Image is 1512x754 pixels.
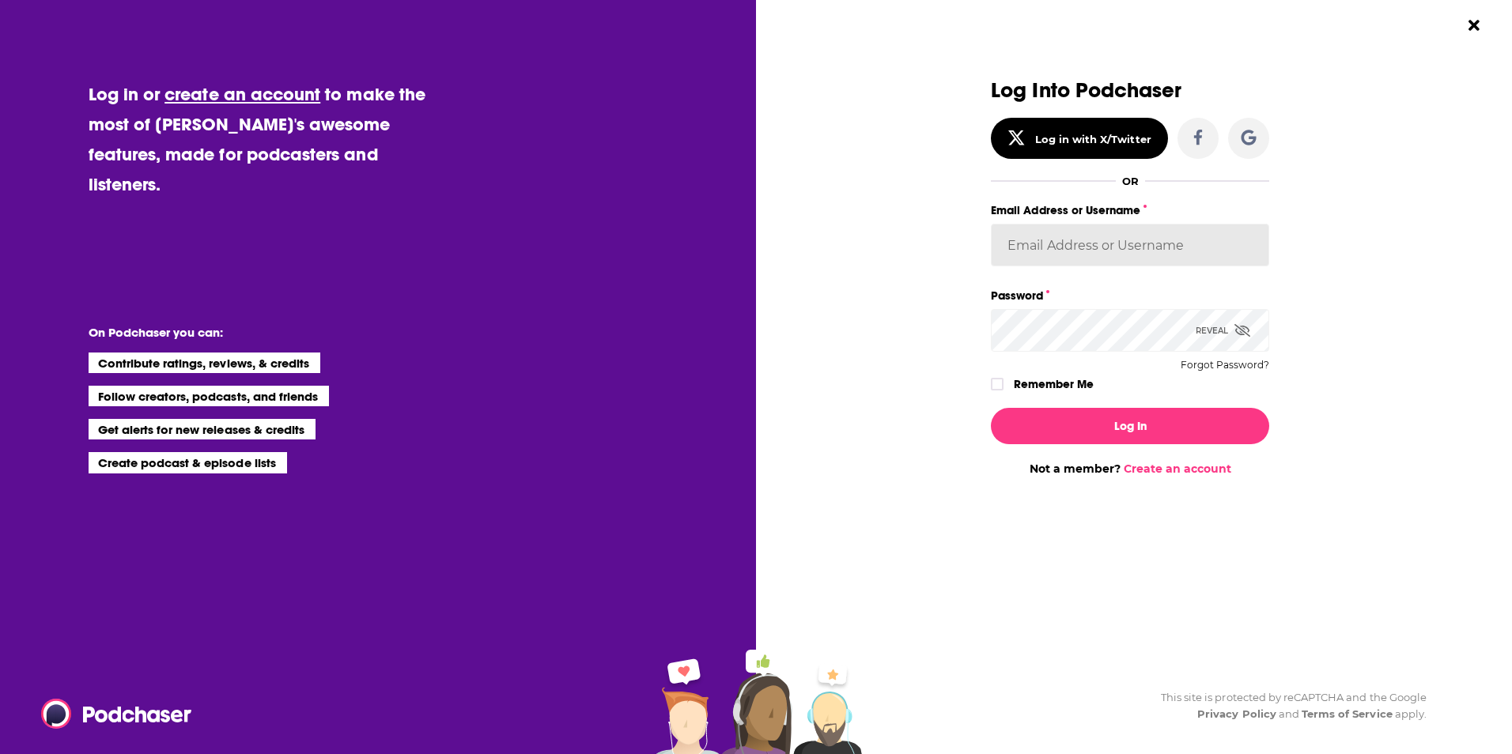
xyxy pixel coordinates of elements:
[164,83,320,105] a: create an account
[1197,707,1276,720] a: Privacy Policy
[41,699,193,729] img: Podchaser - Follow, Share and Rate Podcasts
[89,325,405,340] li: On Podchaser you can:
[1181,360,1269,371] button: Forgot Password?
[41,699,180,729] a: Podchaser - Follow, Share and Rate Podcasts
[991,118,1168,159] button: Log in with X/Twitter
[1014,374,1094,394] label: Remember Me
[991,462,1269,476] div: Not a member?
[991,285,1269,306] label: Password
[991,79,1269,102] h3: Log Into Podchaser
[991,224,1269,266] input: Email Address or Username
[991,408,1269,444] button: Log In
[1459,10,1489,40] button: Close Button
[1196,309,1250,352] div: Reveal
[89,352,321,373] li: Contribute ratings, reviews, & credits
[1122,175,1139,187] div: OR
[89,452,287,473] li: Create podcast & episode lists
[1124,462,1231,476] a: Create an account
[89,419,316,439] li: Get alerts for new releases & credits
[991,200,1269,221] label: Email Address or Username
[1148,689,1427,722] div: This site is protected by reCAPTCHA and the Google and apply.
[89,386,330,406] li: Follow creators, podcasts, and friends
[1035,133,1151,145] div: Log in with X/Twitter
[1302,707,1393,720] a: Terms of Service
